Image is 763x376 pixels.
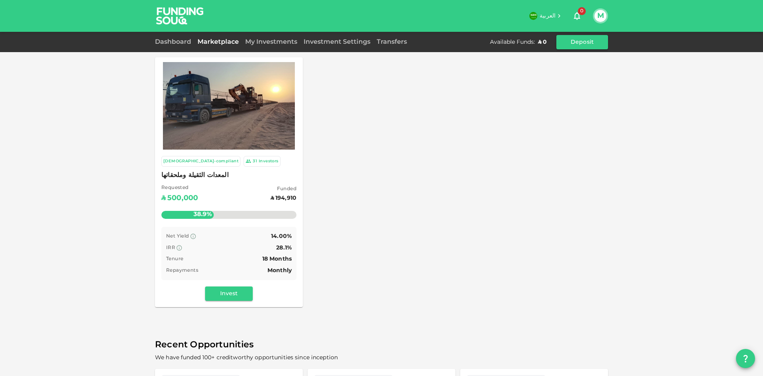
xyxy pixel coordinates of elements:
div: ʢ 0 [538,38,547,46]
a: Dashboard [155,39,194,45]
button: Deposit [556,35,608,49]
button: M [595,10,606,22]
a: Investment Settings [300,39,374,45]
a: Marketplace [194,39,242,45]
span: IRR [166,245,175,250]
span: المعدات الثقيلة وملحقاتها [161,170,296,181]
button: Invest [205,286,253,301]
div: Available Funds : [490,38,535,46]
img: Marketplace Logo [163,56,295,156]
div: [DEMOGRAPHIC_DATA]-compliant [163,158,238,165]
span: Tenure [166,257,183,261]
span: 28.1% [276,245,292,251]
a: My Investments [242,39,300,45]
span: 0 [578,7,586,15]
button: question [736,349,755,368]
span: 18 Months [262,256,292,262]
span: Monthly [267,268,292,273]
span: We have funded 100+ creditworthy opportunities since inception [155,355,338,360]
span: Funded [271,185,296,193]
img: flag-sa.b9a346574cdc8950dd34b50780441f57.svg [529,12,537,20]
a: Marketplace Logo [DEMOGRAPHIC_DATA]-compliant 31Investors المعدات الثقيلة وملحقاتها Requested ʢ50... [155,57,303,307]
span: Repayments [166,268,198,273]
span: العربية [540,13,556,19]
button: 0 [569,8,585,24]
span: Requested [161,184,198,192]
span: Recent Opportunities [155,337,608,353]
span: Net Yield [166,234,189,239]
div: Investors [259,158,279,165]
a: Transfers [374,39,410,45]
div: 31 [253,158,257,165]
span: 14.00% [271,234,292,239]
